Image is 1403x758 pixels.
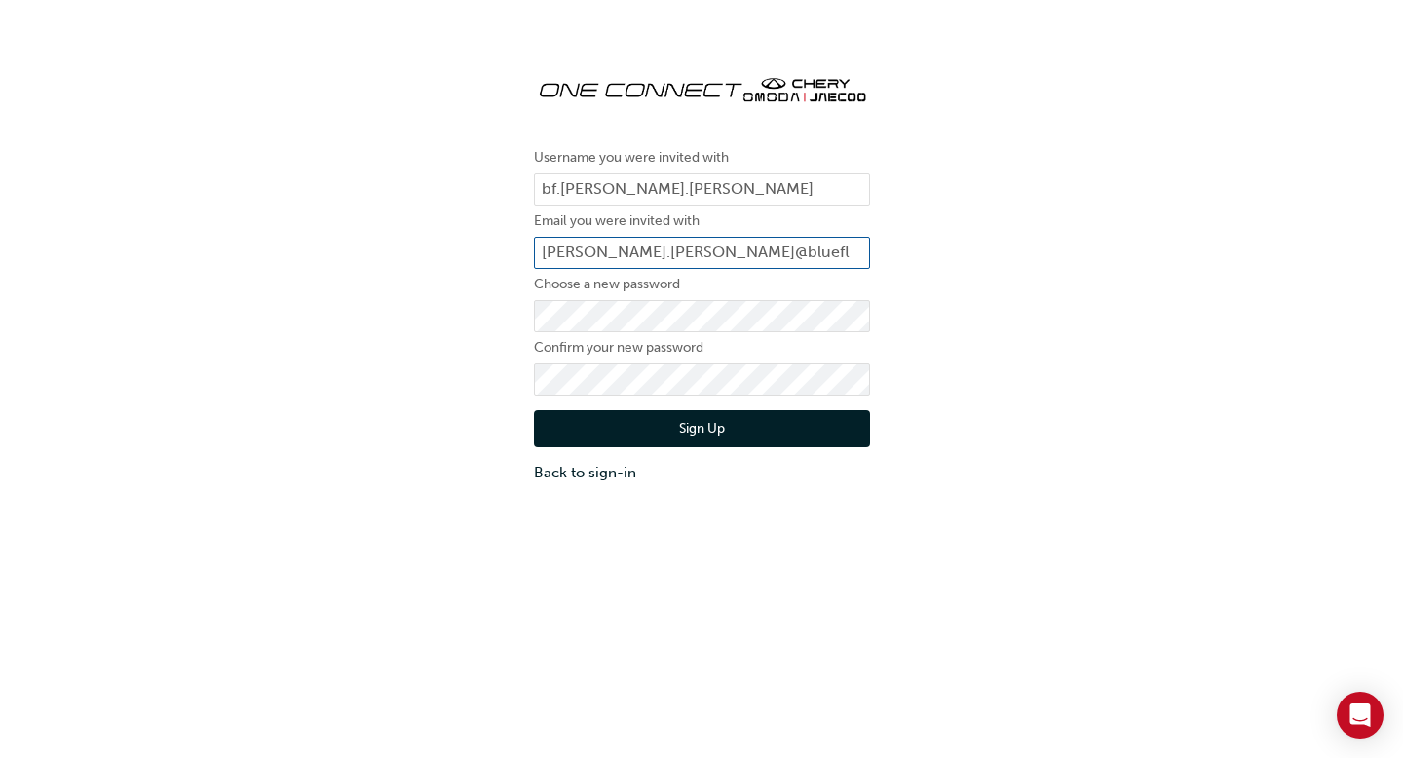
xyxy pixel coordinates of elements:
[534,58,870,117] img: oneconnect
[534,410,870,447] button: Sign Up
[534,173,870,207] input: Username
[534,146,870,170] label: Username you were invited with
[1337,692,1384,739] div: Open Intercom Messenger
[534,273,870,296] label: Choose a new password
[534,209,870,233] label: Email you were invited with
[534,462,870,484] a: Back to sign-in
[534,336,870,360] label: Confirm your new password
